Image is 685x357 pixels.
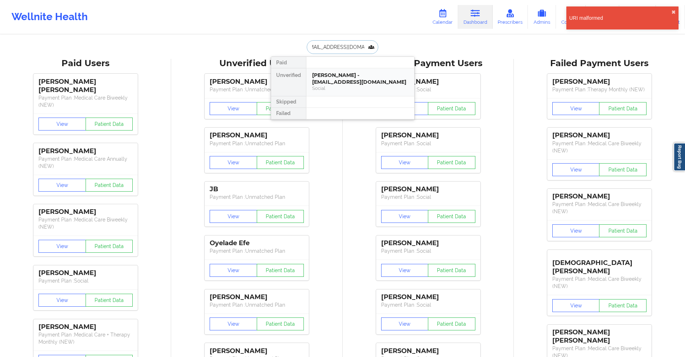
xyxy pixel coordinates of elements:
[458,5,493,29] a: Dashboard
[381,264,429,277] button: View
[210,78,304,86] div: [PERSON_NAME]
[673,143,685,171] a: Report Bug
[210,293,304,301] div: [PERSON_NAME]
[552,78,647,86] div: [PERSON_NAME]
[210,239,304,247] div: Oyelade Efe
[312,85,408,91] div: Social
[381,317,429,330] button: View
[210,140,304,147] p: Payment Plan : Unmatched Plan
[271,108,306,119] div: Failed
[381,347,475,355] div: [PERSON_NAME]
[381,131,475,139] div: [PERSON_NAME]
[428,156,475,169] button: Patient Data
[210,185,304,193] div: JB
[381,239,475,247] div: [PERSON_NAME]
[38,269,133,277] div: [PERSON_NAME]
[210,347,304,355] div: [PERSON_NAME]
[552,102,600,115] button: View
[381,247,475,255] p: Payment Plan : Social
[493,5,528,29] a: Prescribers
[552,131,647,139] div: [PERSON_NAME]
[552,253,647,275] div: [DEMOGRAPHIC_DATA][PERSON_NAME]
[552,275,647,290] p: Payment Plan : Medical Care Biweekly (NEW)
[599,299,647,312] button: Patient Data
[210,301,304,308] p: Payment Plan : Unmatched Plan
[381,78,475,86] div: [PERSON_NAME]
[38,155,133,170] p: Payment Plan : Medical Care Annually (NEW)
[38,323,133,331] div: [PERSON_NAME]
[427,5,458,29] a: Calendar
[38,118,86,131] button: View
[38,277,133,284] p: Payment Plan : Social
[271,96,306,108] div: Skipped
[671,9,676,15] button: close
[38,78,133,94] div: [PERSON_NAME] [PERSON_NAME]
[38,94,133,109] p: Payment Plan : Medical Care Biweekly (NEW)
[210,131,304,139] div: [PERSON_NAME]
[552,163,600,176] button: View
[381,210,429,223] button: View
[38,208,133,216] div: [PERSON_NAME]
[271,57,306,68] div: Paid
[428,102,475,115] button: Patient Data
[210,247,304,255] p: Payment Plan : Unmatched Plan
[556,5,586,29] a: Coaches
[381,185,475,193] div: [PERSON_NAME]
[599,102,647,115] button: Patient Data
[38,216,133,230] p: Payment Plan : Medical Care Biweekly (NEW)
[312,72,408,85] div: [PERSON_NAME] - [EMAIL_ADDRESS][DOMAIN_NAME]
[38,147,133,155] div: [PERSON_NAME]
[86,179,133,192] button: Patient Data
[552,328,647,345] div: [PERSON_NAME] [PERSON_NAME]
[348,58,509,69] div: Skipped Payment Users
[428,317,475,330] button: Patient Data
[86,118,133,131] button: Patient Data
[552,224,600,237] button: View
[528,5,556,29] a: Admins
[569,14,671,22] div: URI malformed
[599,163,647,176] button: Patient Data
[86,294,133,307] button: Patient Data
[381,86,475,93] p: Payment Plan : Social
[210,193,304,201] p: Payment Plan : Unmatched Plan
[257,317,304,330] button: Patient Data
[552,299,600,312] button: View
[381,140,475,147] p: Payment Plan : Social
[381,193,475,201] p: Payment Plan : Social
[257,156,304,169] button: Patient Data
[210,156,257,169] button: View
[5,58,166,69] div: Paid Users
[428,264,475,277] button: Patient Data
[271,68,306,96] div: Unverified
[210,86,304,93] p: Payment Plan : Unmatched Plan
[552,140,647,154] p: Payment Plan : Medical Care Biweekly (NEW)
[176,58,337,69] div: Unverified Users
[210,317,257,330] button: View
[210,210,257,223] button: View
[552,201,647,215] p: Payment Plan : Medical Care Biweekly (NEW)
[210,102,257,115] button: View
[381,156,429,169] button: View
[257,210,304,223] button: Patient Data
[599,224,647,237] button: Patient Data
[552,86,647,93] p: Payment Plan : Therapy Monthly (NEW)
[552,192,647,201] div: [PERSON_NAME]
[519,58,680,69] div: Failed Payment Users
[86,240,133,253] button: Patient Data
[381,301,475,308] p: Payment Plan : Social
[38,331,133,345] p: Payment Plan : Medical Care + Therapy Monthly (NEW)
[38,179,86,192] button: View
[38,240,86,253] button: View
[210,264,257,277] button: View
[428,210,475,223] button: Patient Data
[381,293,475,301] div: [PERSON_NAME]
[38,294,86,307] button: View
[257,102,304,115] button: Patient Data
[257,264,304,277] button: Patient Data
